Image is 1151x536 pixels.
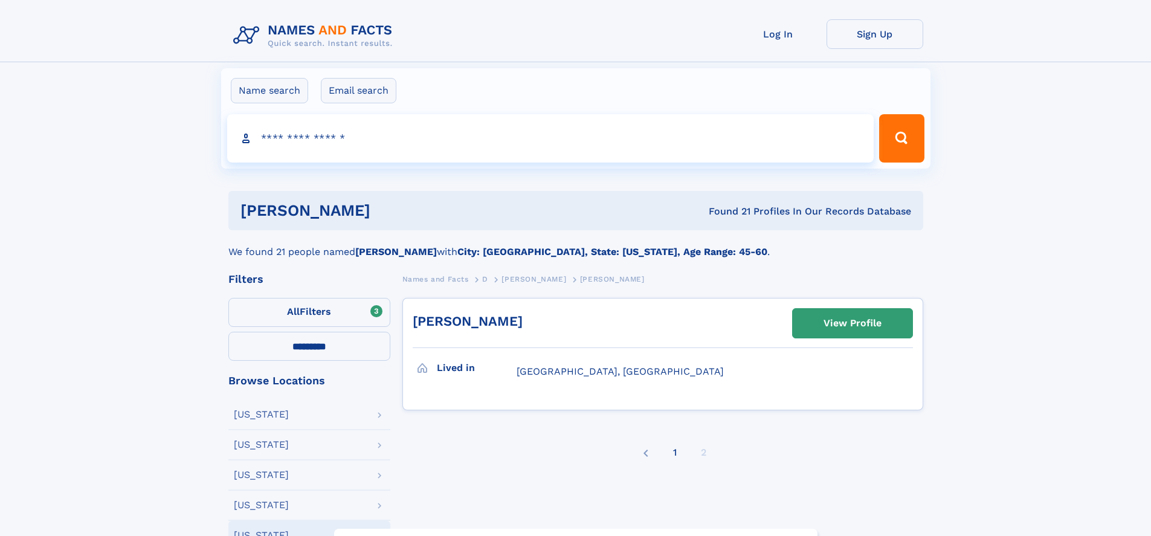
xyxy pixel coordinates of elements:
[827,19,923,49] a: Sign Up
[457,246,767,257] b: City: [GEOGRAPHIC_DATA], State: [US_STATE], Age Range: 45-60
[231,78,308,103] label: Name search
[355,246,437,257] b: [PERSON_NAME]
[824,309,882,337] div: View Profile
[540,205,911,218] div: Found 21 Profiles In Our Records Database
[227,114,874,163] input: search input
[234,440,289,450] div: [US_STATE]
[321,78,396,103] label: Email search
[879,114,924,163] button: Search Button
[730,19,827,49] a: Log In
[402,271,469,286] a: Names and Facts
[234,500,289,510] div: [US_STATE]
[437,358,517,378] h3: Lived in
[228,375,390,386] div: Browse Locations
[234,410,289,419] div: [US_STATE]
[228,298,390,327] label: Filters
[793,309,912,338] a: View Profile
[240,203,540,218] h1: [PERSON_NAME]
[228,230,923,259] div: We found 21 people named with .
[287,306,300,317] span: All
[673,437,677,468] a: 1
[639,437,653,468] a: Previous
[501,271,566,286] a: [PERSON_NAME]
[482,271,488,286] a: D
[580,275,645,283] span: [PERSON_NAME]
[413,314,523,329] a: [PERSON_NAME]
[701,437,706,468] div: 2
[234,470,289,480] div: [US_STATE]
[501,275,566,283] span: [PERSON_NAME]
[228,19,402,52] img: Logo Names and Facts
[482,275,488,283] span: D
[228,274,390,285] div: Filters
[517,366,724,377] span: [GEOGRAPHIC_DATA], [GEOGRAPHIC_DATA]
